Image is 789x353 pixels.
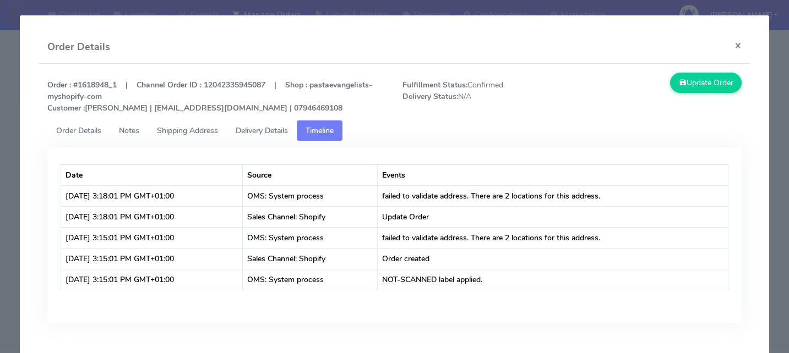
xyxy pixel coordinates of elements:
strong: Customer : [47,103,85,113]
td: Sales Channel: Shopify [243,248,378,269]
span: Confirmed N/A [394,79,572,114]
span: Shipping Address [157,125,218,136]
td: OMS: System process [243,227,378,248]
td: failed to validate address. There are 2 locations for this address. [378,227,728,248]
td: Order created [378,248,728,269]
strong: Delivery Status: [402,91,458,102]
td: failed to validate address. There are 2 locations for this address. [378,185,728,206]
h4: Order Details [47,40,110,54]
strong: Fulfillment Status: [402,80,467,90]
th: Source [243,164,378,185]
td: NOT-SCANNED label applied. [378,269,728,290]
button: Update Order [670,73,742,93]
td: [DATE] 3:15:01 PM GMT+01:00 [61,248,243,269]
td: [DATE] 3:15:01 PM GMT+01:00 [61,227,243,248]
th: Date [61,164,243,185]
td: OMS: System process [243,269,378,290]
td: Sales Channel: Shopify [243,206,378,227]
span: Notes [119,125,139,136]
th: Events [378,164,728,185]
td: OMS: System process [243,185,378,206]
td: Update Order [378,206,728,227]
span: Order Details [56,125,101,136]
button: Close [726,31,750,60]
span: Delivery Details [236,125,288,136]
strong: Order : #1618948_1 | Channel Order ID : 12042335945087 | Shop : pastaevangelists-myshopify-com [P... [47,80,372,113]
span: Timeline [306,125,334,136]
td: [DATE] 3:15:01 PM GMT+01:00 [61,269,243,290]
ul: Tabs [47,120,742,141]
td: [DATE] 3:18:01 PM GMT+01:00 [61,206,243,227]
td: [DATE] 3:18:01 PM GMT+01:00 [61,185,243,206]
